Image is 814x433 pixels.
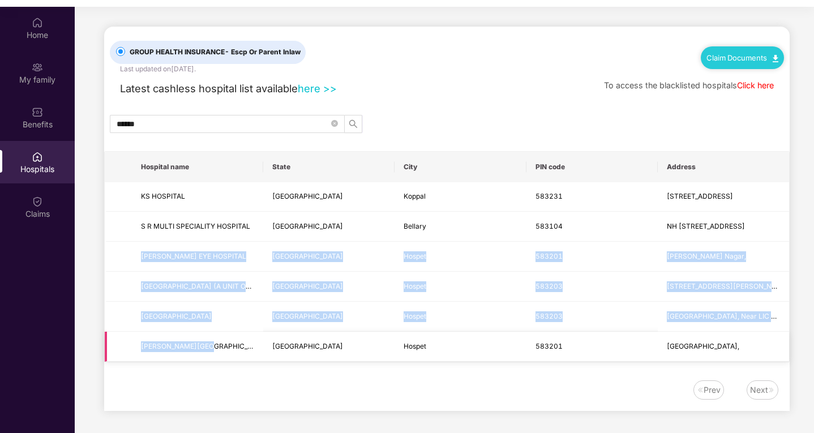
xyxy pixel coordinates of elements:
span: search [345,119,362,128]
span: Hospet [404,252,426,260]
span: [PERSON_NAME][GEOGRAPHIC_DATA] [141,342,268,350]
td: KS HOSPITAL [132,182,263,212]
div: Next [750,384,768,396]
td: Hospet [395,302,526,332]
td: Hospet [395,242,526,272]
img: svg+xml;base64,PHN2ZyB4bWxucz0iaHR0cDovL3d3dy53My5vcmcvMjAwMC9zdmciIHdpZHRoPSIxNiIgaGVpZ2h0PSIxNi... [768,387,775,393]
td: Karnataka [263,302,395,332]
a: Claim Documents [706,53,778,62]
a: here >> [298,82,337,95]
img: svg+xml;base64,PHN2ZyB4bWxucz0iaHR0cDovL3d3dy53My5vcmcvMjAwMC9zdmciIHdpZHRoPSIxNiIgaGVpZ2h0PSIxNi... [697,387,704,393]
td: Karnataka [263,272,395,302]
span: [GEOGRAPHIC_DATA] [272,192,343,200]
td: CITI HOSPITAL [132,302,263,332]
span: - Escp Or Parent Inlaw [225,48,301,56]
span: 583201 [535,342,563,350]
span: To access the blacklisted hospitals [604,80,737,90]
span: close-circle [331,120,338,127]
td: Tungabhadra Dam Road, Near LIC Office [658,302,789,332]
span: Koppal [404,192,426,200]
span: [GEOGRAPHIC_DATA], [667,342,739,350]
td: Hospet [395,272,526,302]
td: SRIPATHI HOSPITAL [132,332,263,362]
span: 583231 [535,192,563,200]
span: 583104 [535,222,563,230]
span: NH [STREET_ADDRESS] [667,222,745,230]
img: svg+xml;base64,PHN2ZyBpZD0iQmVuZWZpdHMiIHhtbG5zPSJodHRwOi8vd3d3LnczLm9yZy8yMDAwL3N2ZyIgd2lkdGg9Ij... [32,106,43,118]
td: Karnataka [263,212,395,242]
th: State [263,152,395,182]
span: KS HOSPITAL [141,192,185,200]
span: [GEOGRAPHIC_DATA] [272,312,343,320]
span: [STREET_ADDRESS][PERSON_NAME] [667,282,789,290]
span: close-circle [331,118,338,129]
td: Karnataka [263,332,395,362]
span: 583203 [535,312,563,320]
span: Hospet [404,342,426,350]
span: S R MULTI SPECIALITY HOSPITAL [141,222,250,230]
div: Last updated on [DATE] . [120,64,196,75]
td: 170-B 29th Ward Sai Complex M G NAGAR, Dam Road [658,272,789,302]
td: S R MULTI SPECIALITY HOSPITAL [132,212,263,242]
td: Koppal [395,182,526,212]
span: Address [667,162,780,172]
div: Prev [704,384,721,396]
th: PIN code [526,152,658,182]
span: [GEOGRAPHIC_DATA] [272,342,343,350]
span: [PERSON_NAME] EYE HOSPITAL [141,252,246,260]
th: Hospital name [132,152,263,182]
span: Latest cashless hospital list available [120,82,298,95]
a: Click here [737,80,774,90]
span: Hospet [404,282,426,290]
td: Station Road, [658,332,789,362]
span: [GEOGRAPHIC_DATA], Near LIC Office [667,312,790,320]
button: search [344,115,362,133]
span: Hospet [404,312,426,320]
img: svg+xml;base64,PHN2ZyBpZD0iSG9tZSIgeG1sbnM9Imh0dHA6Ly93d3cudzMub3JnLzIwMDAvc3ZnIiB3aWR0aD0iMjAiIG... [32,17,43,28]
td: SRI MANJUNATHA MAITHRI HOSPITAL (A UNIT OF MAITHRI SERVICES) [132,272,263,302]
td: Karnataka [263,182,395,212]
img: svg+xml;base64,PHN2ZyB3aWR0aD0iMjAiIGhlaWdodD0iMjAiIHZpZXdCb3g9IjAgMCAyMCAyMCIgZmlsbD0ibm9uZSIgeG... [32,62,43,73]
td: UMAKANT EYE HOSPITAL [132,242,263,272]
th: City [395,152,526,182]
img: svg+xml;base64,PHN2ZyBpZD0iQ2xhaW0iIHhtbG5zPSJodHRwOi8vd3d3LnczLm9yZy8yMDAwL3N2ZyIgd2lkdGg9IjIwIi... [32,196,43,207]
td: 16-21, MB Diwatar Nagar, Hospet Road [658,182,789,212]
th: Address [658,152,789,182]
span: [GEOGRAPHIC_DATA] (A UNIT OF MAITHRI SERVICES) [141,282,317,290]
td: NH 67, Hospet Road [658,212,789,242]
span: [GEOGRAPHIC_DATA] [272,252,343,260]
span: [STREET_ADDRESS] [667,192,733,200]
span: Bellary [404,222,426,230]
td: Patel Nagar, [658,242,789,272]
td: Hospet [395,332,526,362]
td: Karnataka [263,242,395,272]
img: svg+xml;base64,PHN2ZyB4bWxucz0iaHR0cDovL3d3dy53My5vcmcvMjAwMC9zdmciIHdpZHRoPSIxMC40IiBoZWlnaHQ9Ij... [773,55,778,62]
span: Hospital name [141,162,254,172]
span: [GEOGRAPHIC_DATA] [141,312,212,320]
span: [GEOGRAPHIC_DATA] [272,282,343,290]
img: svg+xml;base64,PHN2ZyBpZD0iSG9zcGl0YWxzIiB4bWxucz0iaHR0cDovL3d3dy53My5vcmcvMjAwMC9zdmciIHdpZHRoPS... [32,151,43,162]
span: [PERSON_NAME] Nagar, [667,252,746,260]
span: 583201 [535,252,563,260]
span: GROUP HEALTH INSURANCE [125,47,305,58]
td: Bellary [395,212,526,242]
span: 583203 [535,282,563,290]
span: [GEOGRAPHIC_DATA] [272,222,343,230]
